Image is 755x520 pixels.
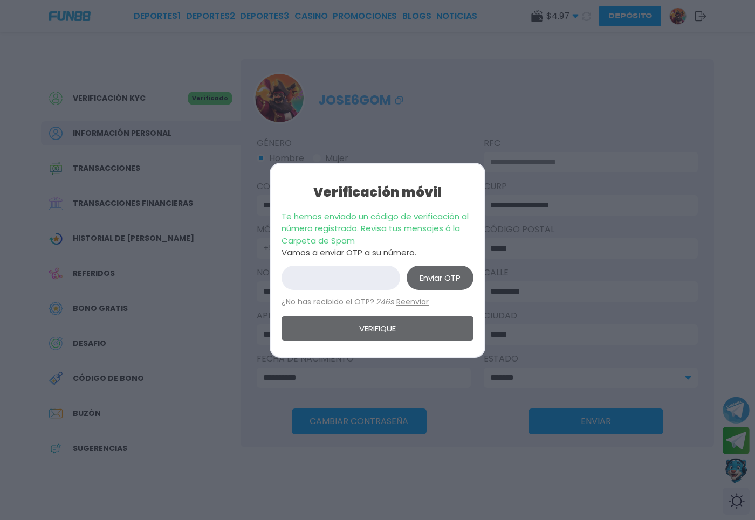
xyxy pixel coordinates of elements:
[376,296,394,307] span: 246 s
[282,296,473,308] p: ¿No has recibido el OTP?
[396,296,429,308] button: Reenviar
[282,316,473,341] button: Verifique
[282,211,473,247] p: Te hemos enviado un código de verificación al número registrado. Revisa tus mensajes ó la Carpeta...
[282,183,473,202] h3: Verificación móvil
[282,247,473,259] p: Vamos a enviar OTP a su número.
[407,266,473,290] button: Enviar OTP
